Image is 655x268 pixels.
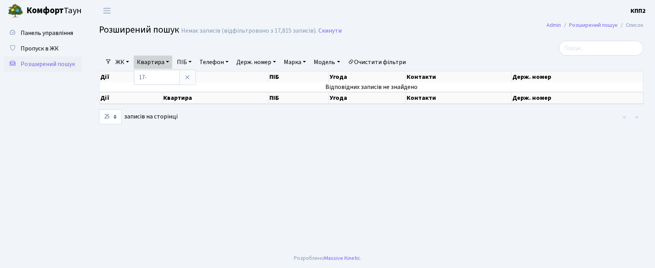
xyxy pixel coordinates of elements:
span: Розширений пошук [99,23,179,37]
b: КПП2 [631,7,646,15]
th: Держ. номер [512,71,644,82]
div: Немає записів (відфільтровано з 17,815 записів). [181,27,317,35]
a: Admin [547,21,561,29]
span: Панель управління [21,29,73,37]
img: logo.png [8,3,23,19]
th: Контакти [406,71,512,82]
a: Massive Kinetic [324,254,360,262]
th: Контакти [406,92,512,104]
a: Очистити фільтри [345,56,409,69]
a: Марка [281,56,309,69]
a: Телефон [196,56,232,69]
span: Таун [26,4,82,17]
th: Квартира [162,92,269,104]
span: Пропуск в ЖК [21,44,59,53]
span: Розширений пошук [21,60,75,68]
a: Скинути [318,27,342,35]
th: ПІБ [269,71,328,82]
a: ПІБ [174,56,195,69]
th: Дії [100,71,162,82]
select: записів на сторінці [99,110,122,124]
th: Угода [329,92,406,104]
th: Угода [329,71,406,82]
a: КПП2 [631,6,646,16]
th: Дії [100,92,162,104]
a: Квартира [134,56,172,69]
a: Держ. номер [233,56,279,69]
button: Переключити навігацію [97,4,117,17]
div: Розроблено . [294,254,362,263]
th: ПІБ [269,92,328,104]
th: Держ. номер [512,92,644,104]
li: Список [618,21,643,30]
a: Панель управління [4,25,82,41]
td: Відповідних записів не знайдено [100,82,643,92]
a: Розширений пошук [4,56,82,72]
a: ЖК [112,56,132,69]
a: Розширений пошук [569,21,618,29]
a: Модель [311,56,343,69]
th: Квартира [162,71,269,82]
nav: breadcrumb [535,17,655,33]
label: записів на сторінці [99,110,178,124]
a: Пропуск в ЖК [4,41,82,56]
input: Пошук... [559,41,643,56]
b: Комфорт [26,4,64,17]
